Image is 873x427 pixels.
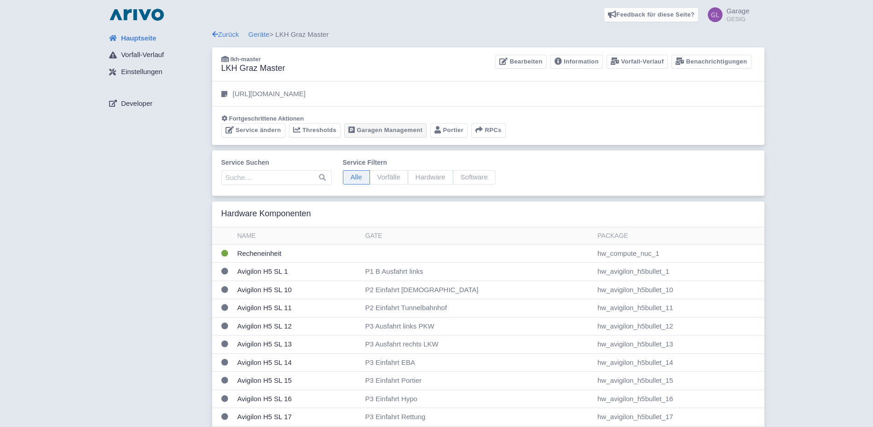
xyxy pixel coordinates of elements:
a: Vorfall-Verlauf [607,55,668,69]
td: P3 Einfahrt EBA [362,353,594,372]
span: Hauptseite [121,33,156,44]
td: P1 B Ausfahrt links [362,263,594,281]
td: hw_avigilon_h5bullet_1 [594,263,764,281]
a: Service ändern [221,123,285,138]
a: Developer [102,95,212,112]
th: Package [594,227,764,245]
a: Thresholds [289,123,341,138]
a: Feedback für diese Seite? [604,7,699,22]
td: Avigilon H5 SL 10 [234,281,362,299]
a: Benachrichtigungen [671,55,751,69]
td: hw_avigilon_h5bullet_15 [594,372,764,390]
span: Vorfälle [370,170,408,185]
small: GESIG [726,16,749,22]
td: hw_compute_nuc_1 [594,244,764,263]
img: logo [107,7,166,22]
input: Suche… [221,170,332,185]
td: Avigilon H5 SL 14 [234,353,362,372]
td: hw_avigilon_h5bullet_12 [594,317,764,335]
button: RPCs [471,123,506,138]
span: Vorfall-Verlauf [121,50,164,60]
span: Fortgeschrittene Aktionen [229,115,304,122]
td: hw_avigilon_h5bullet_13 [594,335,764,354]
a: Information [550,55,603,69]
span: Garage [726,7,749,15]
td: hw_avigilon_h5bullet_17 [594,408,764,427]
h3: Hardware Komponenten [221,209,311,219]
a: Geräte [249,30,270,38]
a: Vorfall-Verlauf [102,46,212,64]
th: Gate [362,227,594,245]
span: lkh-master [231,56,261,63]
a: Hauptseite [102,29,212,47]
div: > LKH Graz Master [212,29,764,40]
td: P2 Einfahrt Tunnelbahnhof [362,299,594,317]
a: Portier [430,123,468,138]
td: Avigilon H5 SL 17 [234,408,362,427]
td: Recheneinheit [234,244,362,263]
td: P2 Einfahrt [DEMOGRAPHIC_DATA] [362,281,594,299]
label: Service suchen [221,158,332,167]
td: Avigilon H5 SL 11 [234,299,362,317]
td: hw_avigilon_h5bullet_10 [594,281,764,299]
td: P3 Ausfahrt rechts LKW [362,335,594,354]
td: Avigilon H5 SL 12 [234,317,362,335]
td: Avigilon H5 SL 15 [234,372,362,390]
a: Garage GESIG [702,7,749,22]
span: Developer [121,98,152,109]
a: Einstellungen [102,63,212,81]
td: P3 Einfahrt Portier [362,372,594,390]
label: Service filtern [343,158,496,167]
td: P3 Ausfahrt links PKW [362,317,594,335]
a: Bearbeiten [495,55,546,69]
td: hw_avigilon_h5bullet_14 [594,353,764,372]
td: Avigilon H5 SL 1 [234,263,362,281]
span: Hardware [408,170,453,185]
td: P3 Einfahrt Hypo [362,390,594,408]
a: Zurück [212,30,239,38]
td: Avigilon H5 SL 16 [234,390,362,408]
td: Avigilon H5 SL 13 [234,335,362,354]
td: P3 Einfahrt Rettung [362,408,594,427]
p: [URL][DOMAIN_NAME] [233,89,306,99]
span: Alle [343,170,370,185]
span: Software [453,170,496,185]
th: Name [234,227,362,245]
a: Garagen Management [344,123,427,138]
span: Einstellungen [121,67,162,77]
h3: LKH Graz Master [221,63,285,74]
td: hw_avigilon_h5bullet_11 [594,299,764,317]
td: hw_avigilon_h5bullet_16 [594,390,764,408]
